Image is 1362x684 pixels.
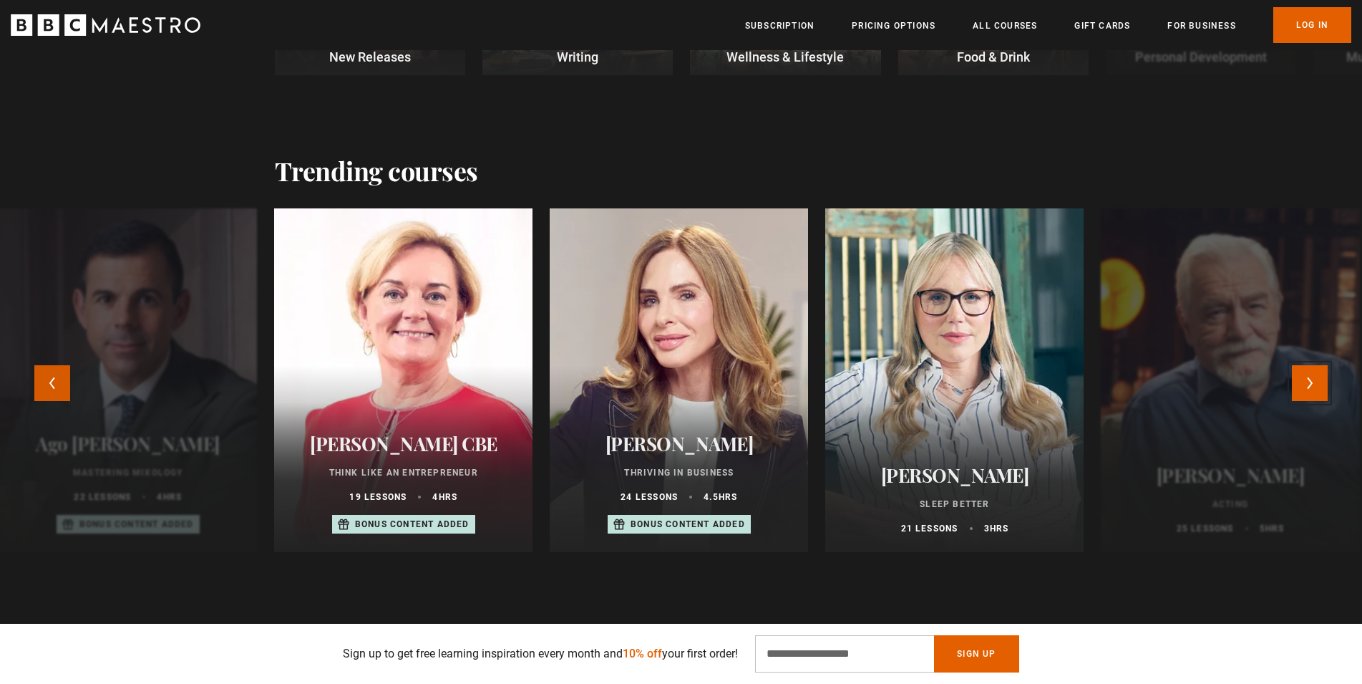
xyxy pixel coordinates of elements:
[274,47,464,67] p: New Releases
[163,492,183,502] abbr: hrs
[343,645,738,663] p: Sign up to get free learning inspiration every month and your first order!
[432,491,457,504] p: 4
[355,518,470,531] p: Bonus content added
[745,7,1351,43] nav: Primary
[973,19,1037,33] a: All Courses
[567,466,791,479] p: Thriving in Business
[898,47,1089,67] p: Food & Drink
[1167,19,1235,33] a: For business
[274,208,532,552] a: [PERSON_NAME] CBE Think Like an Entrepreneur 19 lessons 4hrs Bonus content added
[11,14,200,36] svg: BBC Maestro
[901,522,958,535] p: 21 lessons
[79,518,194,531] p: Bonus content added
[842,464,1066,486] h2: [PERSON_NAME]
[984,522,1009,535] p: 3
[482,47,673,67] p: Writing
[1074,19,1130,33] a: Gift Cards
[990,524,1009,534] abbr: hrs
[1101,208,1359,552] a: [PERSON_NAME] Acting 25 lessons 5hrs
[1118,464,1342,486] h2: [PERSON_NAME]
[704,491,737,504] p: 4.5
[852,19,935,33] a: Pricing Options
[1260,522,1285,535] p: 5
[1177,522,1234,535] p: 25 lessons
[349,491,407,504] p: 19 lessons
[1265,524,1285,534] abbr: hrs
[291,466,515,479] p: Think Like an Entrepreneur
[567,433,791,455] h2: [PERSON_NAME]
[719,492,738,502] abbr: hrs
[291,433,515,455] h2: [PERSON_NAME] CBE
[690,47,880,67] p: Wellness & Lifestyle
[745,19,814,33] a: Subscription
[623,647,662,660] span: 10% off
[1106,47,1296,67] p: Personal Development
[275,155,478,186] h2: Trending courses
[934,635,1018,673] button: Sign Up
[74,491,131,504] p: 22 lessons
[842,498,1066,511] p: Sleep Better
[1273,7,1351,43] a: Log In
[631,518,745,531] p: Bonus content added
[157,491,182,504] p: 4
[825,208,1084,552] a: [PERSON_NAME] Sleep Better 21 lessons 3hrs
[16,433,240,455] h2: Ago [PERSON_NAME]
[550,208,808,552] a: [PERSON_NAME] Thriving in Business 24 lessons 4.5hrs Bonus content added
[1118,498,1342,511] p: Acting
[16,466,240,479] p: Mastering Mixology
[621,491,678,504] p: 24 lessons
[439,492,458,502] abbr: hrs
